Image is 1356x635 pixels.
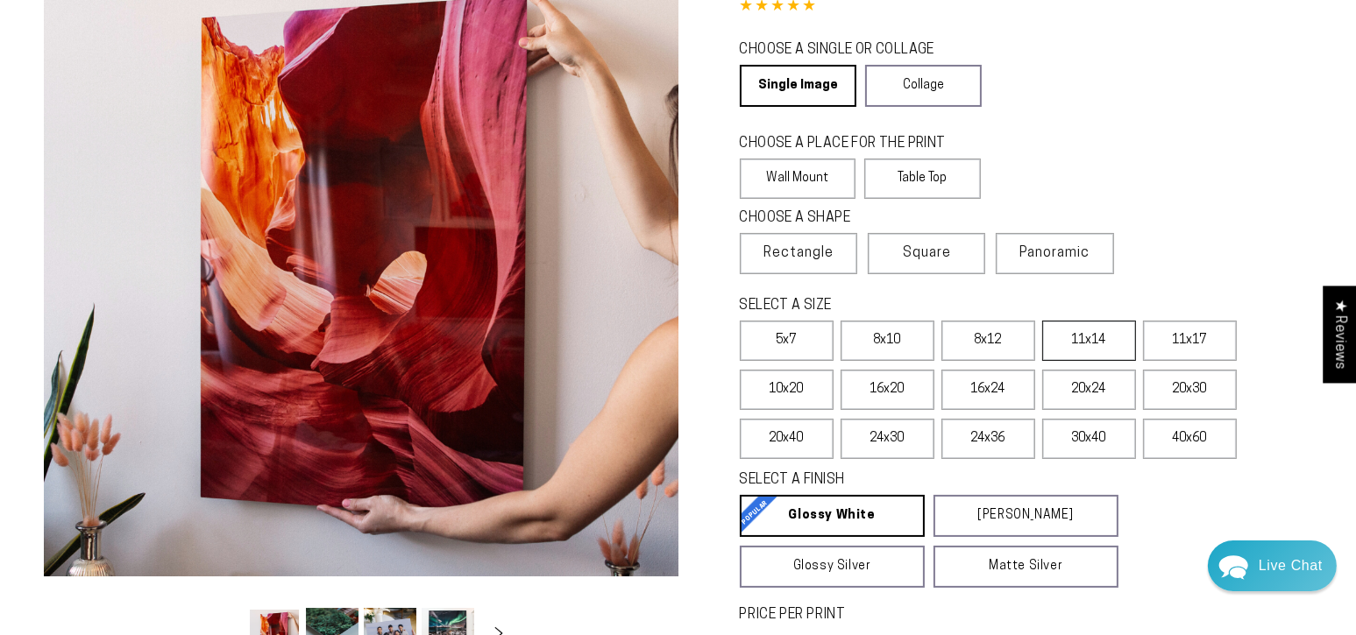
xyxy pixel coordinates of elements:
label: 40x60 [1143,419,1237,459]
label: 24x30 [841,419,934,459]
label: 11x14 [1042,321,1136,361]
label: 10x20 [740,370,834,410]
label: PRICE PER PRINT [740,605,1313,625]
label: 8x10 [841,321,934,361]
a: [PERSON_NAME] [934,495,1118,537]
span: Rectangle [763,243,834,264]
label: Wall Mount [740,159,856,199]
a: Matte Silver [934,546,1118,588]
a: Single Image [740,65,856,107]
a: Glossy White [740,495,925,537]
legend: CHOOSE A SINGLE OR COLLAGE [740,40,966,60]
label: 8x12 [941,321,1035,361]
a: Collage [865,65,982,107]
label: 20x24 [1042,370,1136,410]
label: 5x7 [740,321,834,361]
legend: SELECT A FINISH [740,470,1076,490]
legend: CHOOSE A SHAPE [740,208,968,229]
span: Square [903,243,951,264]
div: Click to open Judge.me floating reviews tab [1323,286,1356,383]
legend: SELECT A SIZE [740,296,1076,316]
a: Glossy Silver [740,546,925,588]
label: 16x24 [941,370,1035,410]
label: 16x20 [841,370,934,410]
div: Contact Us Directly [1259,540,1323,591]
div: Chat widget toggle [1208,540,1337,591]
span: Panoramic [1020,246,1090,260]
label: 24x36 [941,419,1035,459]
label: 20x30 [1143,370,1237,410]
legend: CHOOSE A PLACE FOR THE PRINT [740,134,965,154]
label: 20x40 [740,419,834,459]
label: 11x17 [1143,321,1237,361]
label: 30x40 [1042,419,1136,459]
label: Table Top [864,159,981,199]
